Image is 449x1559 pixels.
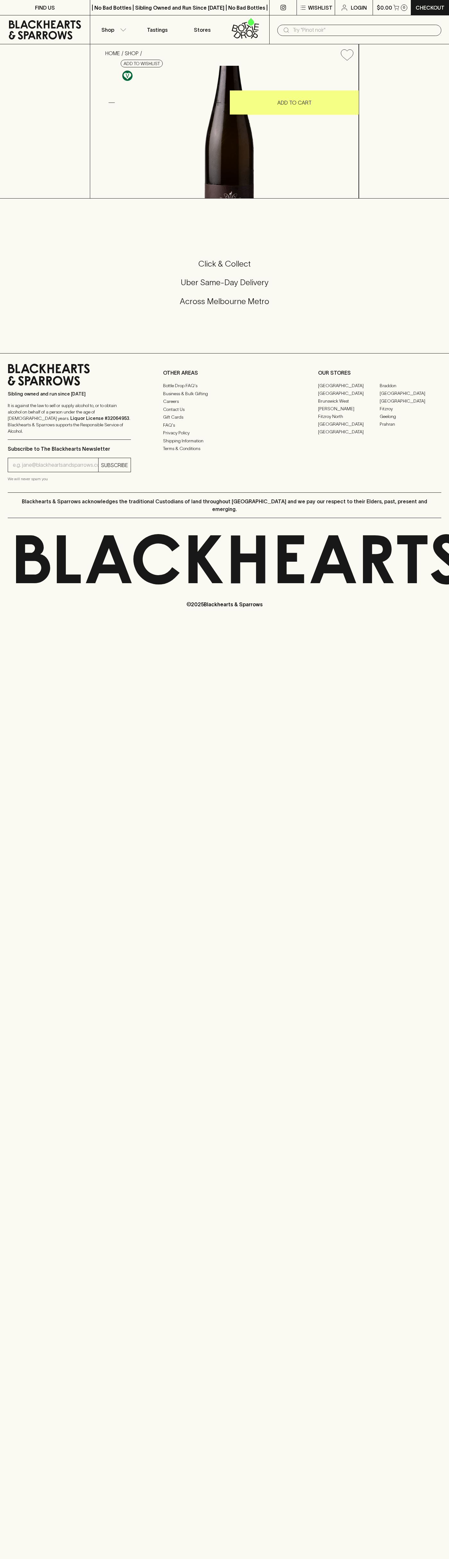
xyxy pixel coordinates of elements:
[380,389,441,397] a: [GEOGRAPHIC_DATA]
[163,445,286,453] a: Terms & Conditions
[35,4,55,12] p: FIND US
[163,421,286,429] a: FAQ's
[121,60,163,67] button: Add to wishlist
[351,4,367,12] p: Login
[293,25,436,35] input: Try "Pinot noir"
[135,15,180,44] a: Tastings
[318,389,380,397] a: [GEOGRAPHIC_DATA]
[99,458,131,472] button: SUBSCRIBE
[163,437,286,445] a: Shipping Information
[13,460,98,470] input: e.g. jane@blackheartsandsparrows.com.au
[101,461,128,469] p: SUBSCRIBE
[8,277,441,288] h5: Uber Same-Day Delivery
[180,15,225,44] a: Stores
[380,420,441,428] a: Prahran
[318,420,380,428] a: [GEOGRAPHIC_DATA]
[318,405,380,413] a: [PERSON_NAME]
[403,6,405,9] p: 0
[105,50,120,56] a: HOME
[380,405,441,413] a: Fitzroy
[8,296,441,307] h5: Across Melbourne Metro
[163,413,286,421] a: Gift Cards
[70,416,129,421] strong: Liquor License #32064953
[122,71,133,81] img: Vegan
[380,413,441,420] a: Geelong
[163,429,286,437] a: Privacy Policy
[8,445,131,453] p: Subscribe to The Blackhearts Newsletter
[101,26,114,34] p: Shop
[163,390,286,397] a: Business & Bulk Gifting
[277,99,312,106] p: ADD TO CART
[163,369,286,377] p: OTHER AREAS
[100,66,358,198] img: 38566.png
[125,50,139,56] a: SHOP
[13,498,436,513] p: Blackhearts & Sparrows acknowledges the traditional Custodians of land throughout [GEOGRAPHIC_DAT...
[318,428,380,436] a: [GEOGRAPHIC_DATA]
[318,397,380,405] a: Brunswick West
[308,4,332,12] p: Wishlist
[338,47,356,63] button: Add to wishlist
[318,369,441,377] p: OUR STORES
[8,391,131,397] p: Sibling owned and run since [DATE]
[8,259,441,269] h5: Click & Collect
[8,402,131,434] p: It is against the law to sell or supply alcohol to, or to obtain alcohol on behalf of a person un...
[416,4,445,12] p: Checkout
[163,405,286,413] a: Contact Us
[121,69,134,82] a: Made without the use of any animal products.
[194,26,211,34] p: Stores
[90,15,135,44] button: Shop
[318,413,380,420] a: Fitzroy North
[147,26,168,34] p: Tastings
[380,397,441,405] a: [GEOGRAPHIC_DATA]
[8,233,441,340] div: Call to action block
[380,382,441,389] a: Braddon
[163,382,286,390] a: Bottle Drop FAQ's
[163,398,286,405] a: Careers
[8,476,131,482] p: We will never spam you
[230,90,359,115] button: ADD TO CART
[377,4,392,12] p: $0.00
[318,382,380,389] a: [GEOGRAPHIC_DATA]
